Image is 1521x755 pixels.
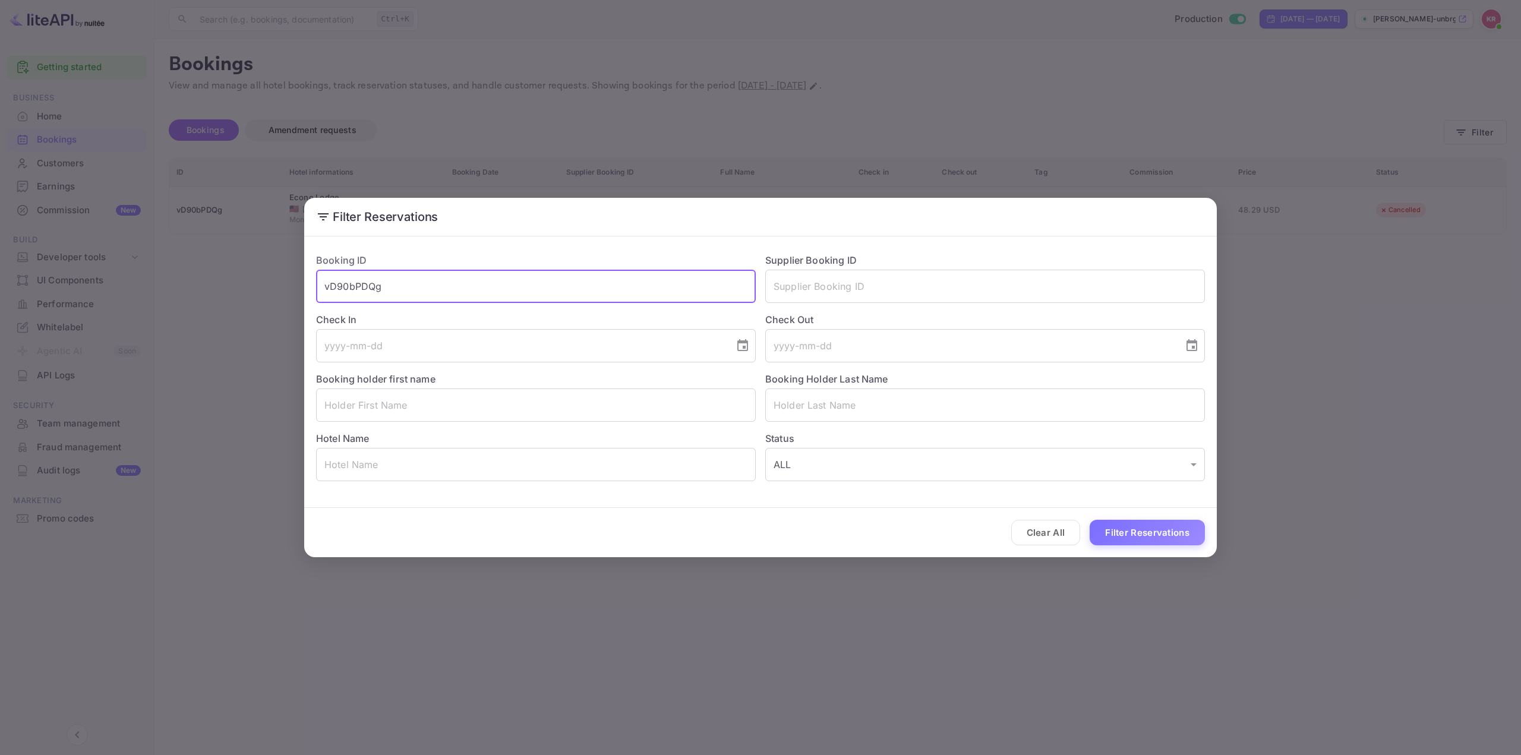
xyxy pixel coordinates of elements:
label: Hotel Name [316,432,370,444]
input: yyyy-mm-dd [765,329,1175,362]
h2: Filter Reservations [304,198,1217,236]
input: Booking ID [316,270,756,303]
button: Clear All [1011,520,1081,545]
label: Status [765,431,1205,446]
input: yyyy-mm-dd [316,329,726,362]
label: Check In [316,312,756,327]
label: Check Out [765,312,1205,327]
input: Holder First Name [316,388,756,422]
button: Choose date [1180,334,1204,358]
button: Filter Reservations [1090,520,1205,545]
button: Choose date [731,334,755,358]
div: ALL [765,448,1205,481]
input: Hotel Name [316,448,756,481]
label: Booking holder first name [316,373,436,385]
input: Supplier Booking ID [765,270,1205,303]
input: Holder Last Name [765,388,1205,422]
label: Booking Holder Last Name [765,373,888,385]
label: Booking ID [316,254,367,266]
label: Supplier Booking ID [765,254,857,266]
